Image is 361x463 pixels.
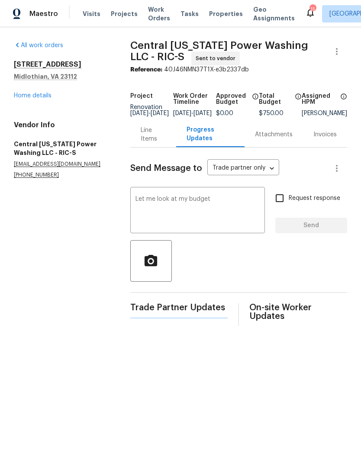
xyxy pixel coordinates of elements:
[130,110,148,116] span: [DATE]
[295,93,302,110] span: The total cost of line items that have been proposed by Opendoor. This sum includes line items th...
[141,126,166,143] div: Line Items
[309,5,316,14] div: 11
[180,11,199,17] span: Tasks
[259,110,284,116] span: $750.00
[249,303,347,321] span: On-site Worker Updates
[130,93,153,99] h5: Project
[111,10,138,18] span: Projects
[193,110,212,116] span: [DATE]
[289,194,340,203] span: Request response
[130,40,308,62] span: Central [US_STATE] Power Washing LLC - RIC-S
[130,303,228,312] span: Trade Partner Updates
[313,130,337,139] div: Invoices
[130,104,169,116] span: Renovation
[135,196,260,226] textarea: Let me look at my budget
[173,110,191,116] span: [DATE]
[173,110,212,116] span: -
[216,110,233,116] span: $0.00
[14,121,110,129] h4: Vendor Info
[340,93,347,110] span: The hpm assigned to this work order.
[29,10,58,18] span: Maestro
[196,54,239,63] span: Sent to vendor
[83,10,100,18] span: Visits
[14,93,52,99] a: Home details
[151,110,169,116] span: [DATE]
[130,67,162,73] b: Reference:
[207,161,279,176] div: Trade partner only
[216,93,249,105] h5: Approved Budget
[259,93,292,105] h5: Total Budget
[14,42,63,48] a: All work orders
[187,125,234,143] div: Progress Updates
[148,5,170,23] span: Work Orders
[302,110,347,116] div: [PERSON_NAME]
[253,5,295,23] span: Geo Assignments
[302,93,338,105] h5: Assigned HPM
[209,10,243,18] span: Properties
[14,140,110,157] h5: Central [US_STATE] Power Washing LLC - RIC-S
[130,164,202,173] span: Send Message to
[130,65,347,74] div: 40J46NMN37T1X-e3b2337db
[130,110,169,116] span: -
[255,130,293,139] div: Attachments
[173,93,216,105] h5: Work Order Timeline
[252,93,259,110] span: The total cost of line items that have been approved by both Opendoor and the Trade Partner. This...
